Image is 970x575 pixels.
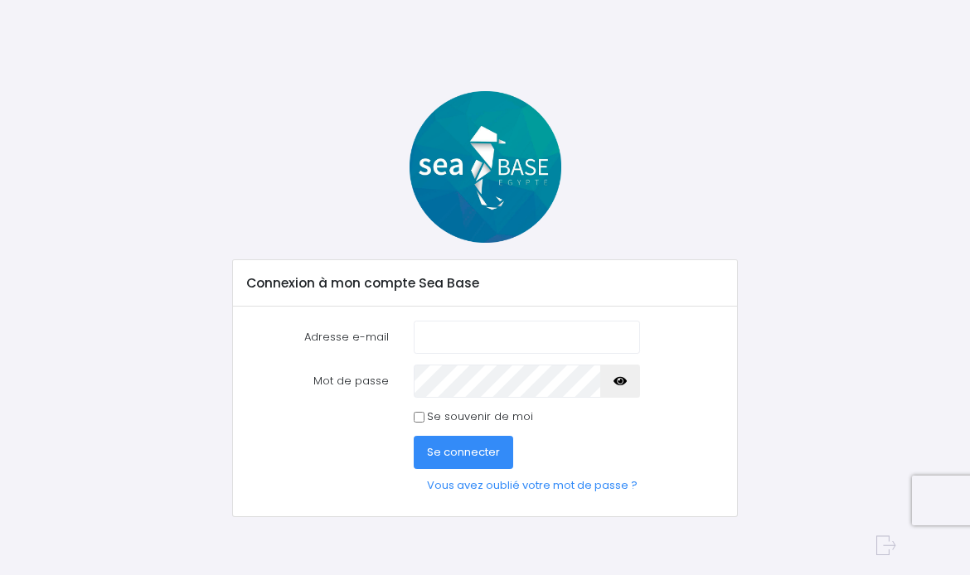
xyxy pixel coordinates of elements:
span: Se connecter [427,444,500,460]
label: Adresse e-mail [234,321,401,354]
label: Mot de passe [234,365,401,398]
a: Vous avez oublié votre mot de passe ? [414,469,651,502]
label: Se souvenir de moi [427,408,533,425]
div: Connexion à mon compte Sea Base [233,260,737,307]
button: Se connecter [414,436,513,469]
